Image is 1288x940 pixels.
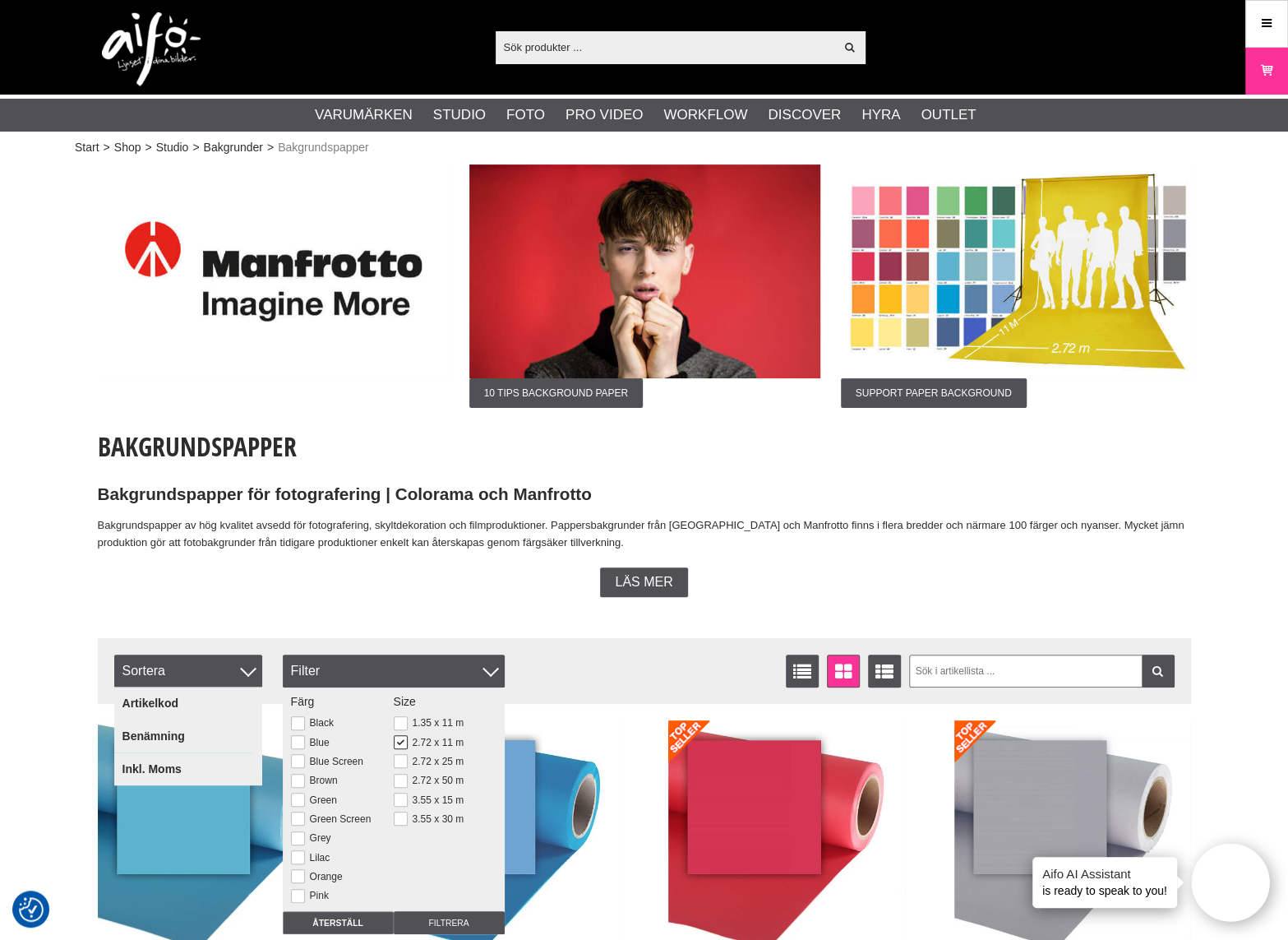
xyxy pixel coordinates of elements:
[305,813,372,825] label: Green Screen
[1032,857,1177,908] div: is ready to speak to you!
[98,517,1191,552] p: Bakgrundspapper av hög kvalitet avsedd för fotografering, skyltdekoration och filmproduktioner. P...
[909,655,1175,688] input: Sök i artikellista ...
[408,813,464,825] label: 3.55 x 30 m
[145,139,151,156] span: >
[283,655,505,688] div: Filter
[305,890,329,901] label: Pink
[841,164,1192,378] img: Annons:003 ban-colorama-272x11.jpg
[204,139,263,156] a: Bakgrunder
[305,717,334,729] label: Black
[315,104,413,126] a: Varumärken
[663,104,747,126] a: Workflow
[19,897,44,922] img: Revisit consent button
[75,139,99,156] a: Start
[114,752,262,785] a: Inkl. Moms
[267,139,274,156] span: >
[305,852,330,864] label: Lilac
[104,139,110,156] span: >
[841,378,1027,408] span: Support Paper Background
[868,655,901,688] a: Utökad listvisning
[192,139,199,156] span: >
[841,164,1192,408] a: Annons:003 ban-colorama-272x11.jpgSupport Paper Background
[786,655,819,688] a: Listvisning
[283,911,394,934] input: Återställ
[394,695,416,708] span: Size
[305,871,343,882] label: Orange
[469,164,820,408] a: Annons:008 ban-colorama-272x11-004.jpg10 Tips Background Paper
[433,104,486,126] a: Studio
[408,756,464,767] label: 2.72 x 25 m
[469,164,820,378] img: Annons:008 ban-colorama-272x11-004.jpg
[114,139,141,156] a: Shop
[305,832,331,844] label: Grey
[156,139,189,156] a: Studio
[98,483,1191,507] h2: Bakgrundspapper för fotografering | Colorama och Manfrotto
[305,775,338,786] label: Brown
[278,139,369,156] span: Bakgrundspapper
[102,12,201,86] img: logo.png
[98,164,449,378] img: Annons:004 ban-manfrotto-logga.jpg
[1142,655,1175,688] a: Filtrera
[615,575,672,590] span: Läs mer
[506,104,545,126] a: Foto
[98,428,1191,465] h1: Bakgrundspapper
[305,756,363,767] label: Blue Screen
[394,911,505,934] input: Filtrera
[19,895,44,924] button: Samtyckesinställningar
[408,775,464,786] label: 2.72 x 50 m
[408,717,464,729] label: 1.35 x 11 m
[827,655,860,688] a: Fönstervisning
[305,737,330,748] label: Blue
[469,378,644,408] span: 10 Tips Background Paper
[291,695,315,708] span: Färg
[921,104,976,126] a: Outlet
[114,687,262,720] a: Artikelkod
[114,720,262,752] a: Benämning
[408,737,464,748] label: 2.72 x 11 m
[496,35,835,59] input: Sök produkter ...
[1042,865,1167,882] h4: Aifo AI Assistant
[566,104,643,126] a: Pro Video
[768,104,841,126] a: Discover
[305,794,337,806] label: Green
[861,104,900,126] a: Hyra
[114,655,262,688] span: Sortera
[408,794,464,806] label: 3.55 x 15 m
